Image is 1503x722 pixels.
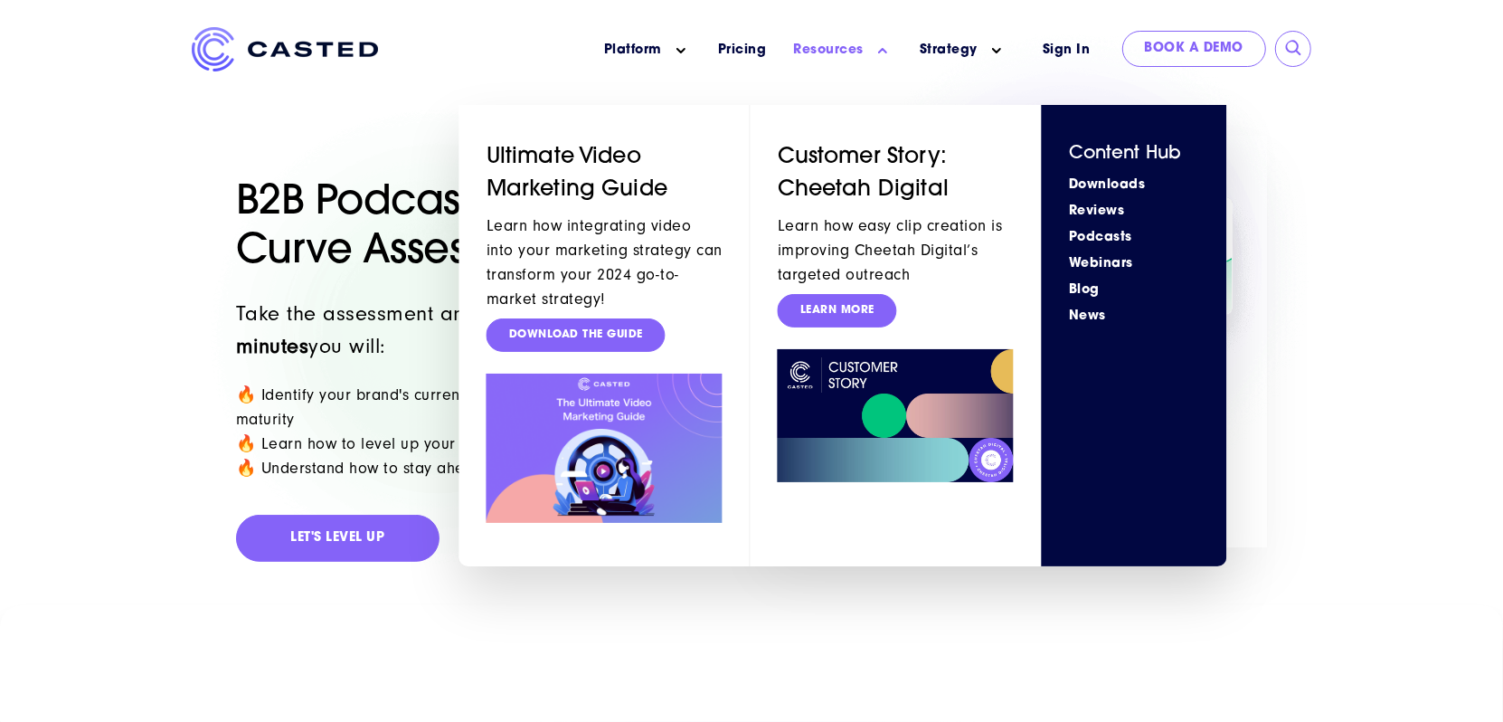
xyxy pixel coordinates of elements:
[1069,254,1200,273] a: Webinars
[778,349,1014,482] img: Casted _ Customer Story (Cheetah Digital)-01-1
[778,214,1014,287] p: Learn how easy clip creation is improving Cheetah Digital’s targeted outreach
[920,41,978,60] a: Strategy
[405,27,1020,73] nav: Main menu
[236,383,699,456] div: 🔥 Identify your brand's current location on the B2B podcast maturity 🔥 Learn how to level up your...
[487,214,723,311] p: Learn how integrating video into your marketing strategy can transform your 2024 go-to-market str...
[1069,202,1200,221] a: Reviews
[1069,307,1200,326] a: News
[1069,280,1200,299] a: Blog
[487,318,666,352] a: Download the Guide
[1122,31,1267,67] a: Book a Demo
[1069,176,1200,195] a: Downloads
[1069,145,1182,163] a: Content Hub
[236,179,741,277] h1: B2B Podcast Maturity Curve Assessment
[487,141,723,206] h5: Ultimate Video Marketing Guide
[1020,31,1113,70] a: Sign In
[778,294,897,328] a: Learn More
[718,41,767,60] a: Pricing
[236,515,440,562] a: Let's Level Up
[604,41,662,60] a: Platform
[236,456,699,480] p: 🔥 Understand how to stay ahead of the curve
[1285,40,1303,58] input: Submit
[192,27,378,71] img: Casted_Logo_Horizontal_FullColor_PUR_BLUE
[778,141,1014,206] h5: Customer Story: Cheetah Digital
[794,41,865,60] a: Resources
[487,374,723,523] img: Instagram post - 2
[1069,228,1200,247] a: Podcasts
[236,297,699,362] p: Take the assessment and in you will:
